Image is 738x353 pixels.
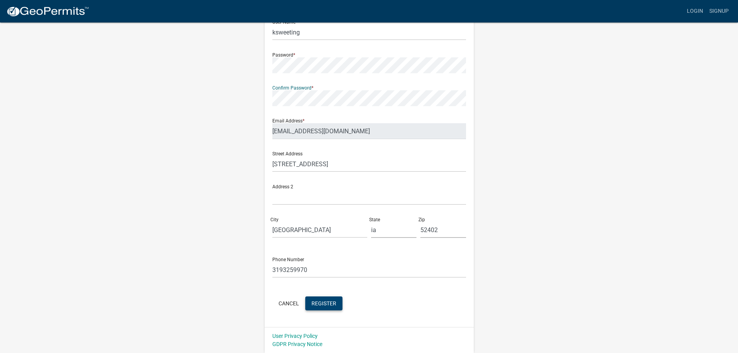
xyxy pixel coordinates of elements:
[706,4,732,19] a: Signup
[272,341,322,347] a: GDPR Privacy Notice
[311,300,336,306] span: Register
[684,4,706,19] a: Login
[272,333,318,339] a: User Privacy Policy
[305,296,342,310] button: Register
[272,296,305,310] button: Cancel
